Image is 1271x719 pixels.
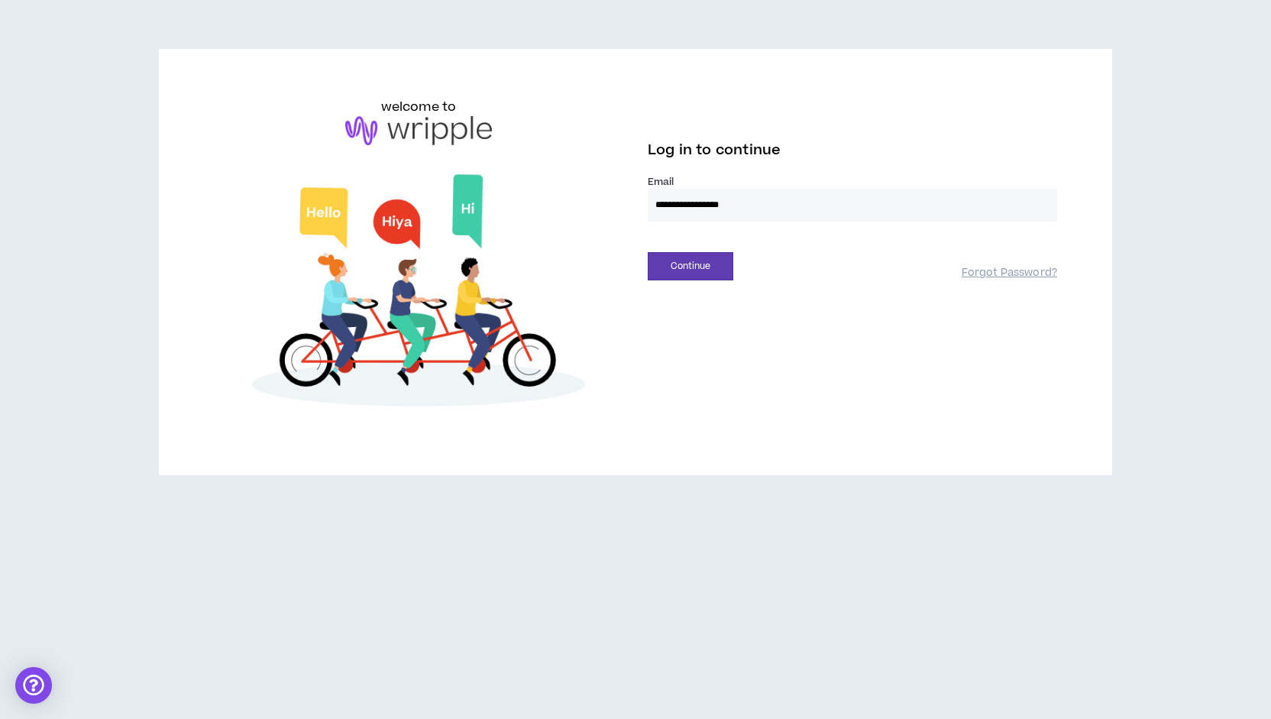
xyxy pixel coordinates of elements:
[15,667,52,704] div: Open Intercom Messenger
[962,266,1057,280] a: Forgot Password?
[214,160,623,426] img: Welcome to Wripple
[381,98,457,116] h6: welcome to
[648,252,733,280] button: Continue
[648,175,1057,189] label: Email
[345,116,492,145] img: logo-brand.png
[648,141,781,160] span: Log in to continue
